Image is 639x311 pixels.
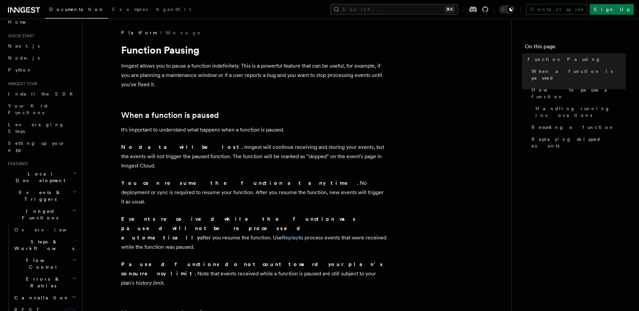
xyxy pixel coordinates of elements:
[8,55,40,61] span: Node.js
[45,2,108,19] a: Documentation
[5,119,78,137] a: Leveraging Steps
[499,5,515,13] button: Toggle dark mode
[12,292,78,304] button: Cancellation
[121,61,387,89] p: Inngest allows you to pause a function indefinitely. This is a powerful feature that can be usefu...
[12,276,72,289] span: Errors & Retries
[445,6,454,13] kbd: ⌘K
[5,205,78,224] button: Inngest Functions
[533,103,626,121] a: Handling running invocations
[5,64,78,76] a: Python
[282,234,299,241] a: Replay
[5,137,78,156] a: Setting up your app
[152,2,195,18] a: AgentKit
[5,100,78,119] a: Your first Functions
[12,236,78,254] button: Steps & Workflows
[121,261,384,277] strong: Paused functions do not count toward your plan's concurrency limit.
[529,84,626,103] a: How to pause a function
[8,122,64,134] span: Leveraging Steps
[49,7,104,12] span: Documentation
[532,87,626,100] span: How to pause a function
[526,4,587,15] a: Contact sales
[121,260,387,288] p: Note that events received while a function is paused are still subject to your plan's history limit.
[5,33,34,39] span: Quick start
[12,294,69,301] span: Cancellation
[330,4,458,15] button: Search...⌘K
[166,29,201,36] a: Manage
[12,254,78,273] button: Flow Control
[5,40,78,52] a: Next.js
[525,43,626,53] h4: On this page
[8,67,32,73] span: Python
[535,105,626,119] span: Handling running invocations
[532,136,626,149] span: Replaying skipped events
[5,81,37,87] span: Inngest tour
[8,43,40,49] span: Next.js
[525,53,626,65] a: Function Pausing
[529,65,626,84] a: When a function is paused
[8,19,27,25] span: Home
[121,214,387,252] p: after you resume the function. Use to process events that were received while the function was pa...
[121,143,387,170] p: Inngest will continue receiving and storing your events, but the events will not trigger the paus...
[529,133,626,152] a: Replaying skipped events
[532,124,614,131] span: Resuming a function
[5,170,73,184] span: Local Development
[121,44,387,56] h1: Function Pausing
[8,103,48,115] span: Your first Functions
[121,29,156,36] span: Platform
[121,125,387,135] p: It's important to understand what happens when a function is paused.
[112,7,148,12] span: Examples
[12,257,72,270] span: Flow Control
[5,161,28,166] span: Features
[8,141,65,153] span: Setting up your app
[8,91,77,97] span: Install the SDK
[5,16,78,28] a: Home
[121,180,360,186] strong: You can resume the function at any time.
[5,186,78,205] button: Events & Triggers
[121,111,219,120] a: When a function is paused
[156,7,191,12] span: AgentKit
[529,121,626,133] a: Resuming a function
[5,88,78,100] a: Install the SDK
[108,2,152,18] a: Examples
[12,224,78,236] a: Overview
[5,52,78,64] a: Node.js
[12,238,74,252] span: Steps & Workflows
[528,56,601,63] span: Function Pausing
[590,4,634,15] a: Sign Up
[121,178,387,206] p: No deployment or sync is required to resume your function. After you resume the function, new eve...
[5,208,72,221] span: Inngest Functions
[121,144,244,150] strong: No data will be lost.
[5,168,78,186] button: Local Development
[12,273,78,292] button: Errors & Retries
[5,189,73,202] span: Events & Triggers
[532,68,626,81] span: When a function is paused
[121,216,356,241] strong: Events received while the function was paused will not be reprocessed automatically
[14,227,83,232] span: Overview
